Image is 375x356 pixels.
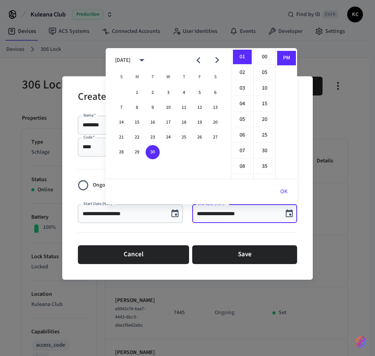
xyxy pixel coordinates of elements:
img: SeamLogoGradient.69752ec5.svg [356,336,366,348]
button: 16 [146,115,160,129]
button: 6 [208,86,222,100]
button: 30 [146,145,160,159]
label: Start Date (HST) [83,201,114,207]
span: Friday [193,69,207,85]
button: Choose date, selected date is Sep 30, 2025 [167,206,183,221]
button: 8 [130,101,144,115]
button: Save [192,245,297,264]
button: 22 [130,130,144,144]
div: [DATE] [115,56,130,65]
li: 30 minutes [255,144,274,158]
li: 25 minutes [255,128,274,143]
button: 19 [193,115,207,129]
button: 3 [161,86,175,100]
button: 13 [208,101,222,115]
button: 26 [193,130,207,144]
span: Ongoing [93,181,113,189]
li: 15 minutes [255,97,274,111]
button: OK [271,182,297,201]
button: 5 [193,86,207,100]
span: Sunday [114,69,128,85]
li: 8 hours [233,159,252,174]
li: 9 hours [233,175,252,190]
span: Monday [130,69,144,85]
button: 18 [177,115,191,129]
li: 20 minutes [255,112,274,127]
label: Name [83,112,96,118]
li: 35 minutes [255,159,274,174]
button: 2 [146,86,160,100]
li: 3 hours [233,81,252,96]
button: 4 [177,86,191,100]
ul: Select meridiem [275,48,297,179]
li: 0 minutes [255,50,274,65]
button: calendar view is open, switch to year view [133,51,151,69]
button: Previous month [189,51,207,69]
li: 1 hours [233,50,252,65]
button: 27 [208,130,222,144]
span: Wednesday [161,69,175,85]
ul: Select hours [231,48,253,179]
button: 15 [130,115,144,129]
button: 21 [114,130,128,144]
button: 14 [114,115,128,129]
button: 23 [146,130,160,144]
button: 25 [177,130,191,144]
button: 24 [161,130,175,144]
span: Saturday [208,69,222,85]
span: Tuesday [146,69,160,85]
button: Cancel [78,245,189,264]
li: 10 minutes [255,81,274,96]
button: 11 [177,101,191,115]
button: 7 [114,101,128,115]
button: 17 [161,115,175,129]
li: 5 minutes [255,65,274,80]
button: Next month [208,51,226,69]
li: PM [277,51,296,65]
button: 28 [114,145,128,159]
li: 6 hours [233,128,252,143]
button: 10 [161,101,175,115]
button: 1 [130,86,144,100]
li: 40 minutes [255,175,274,190]
button: Choose date, selected date is Sep 30, 2025 [281,206,297,221]
span: Thursday [177,69,191,85]
li: 2 hours [233,65,252,80]
button: 20 [208,115,222,129]
h2: Create Access Code [78,86,158,110]
label: Code [83,134,95,140]
button: 9 [146,101,160,115]
ul: Select minutes [253,48,275,179]
button: 12 [193,101,207,115]
li: 4 hours [233,97,252,111]
li: 5 hours [233,112,252,127]
button: 29 [130,145,144,159]
li: 7 hours [233,144,252,158]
